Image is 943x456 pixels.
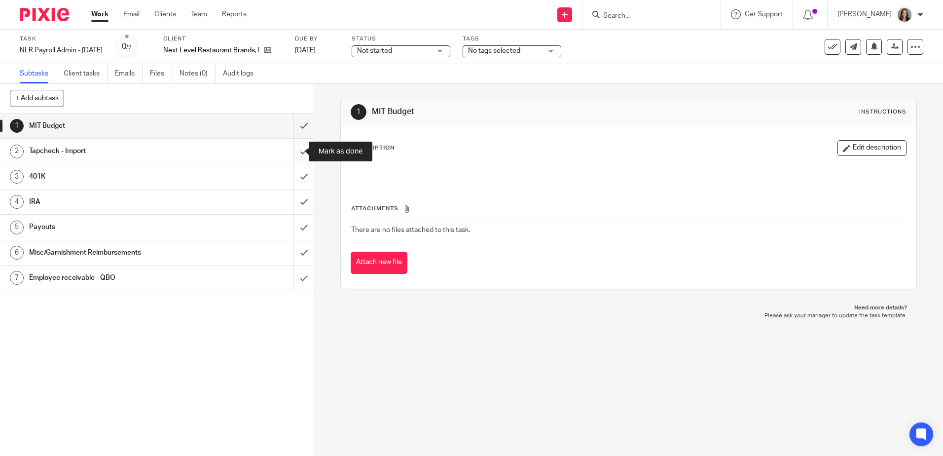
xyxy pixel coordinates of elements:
label: Client [163,35,283,43]
label: Due by [295,35,339,43]
h1: MIT Budget [372,107,650,117]
a: Emails [115,64,143,83]
h1: Payouts [29,220,199,234]
div: 6 [10,246,24,260]
a: Work [91,9,109,19]
h1: Tapcheck - Import [29,144,199,158]
a: Team [191,9,207,19]
button: + Add subtask [10,90,64,107]
p: Next Level Restaurant Brands, LLC [163,45,259,55]
div: 1 [10,119,24,133]
h1: Employee receivable - QBO [29,270,199,285]
button: Edit description [837,140,907,156]
img: Pixie [20,8,69,21]
img: headshot%20-%20work.jpg [897,7,912,23]
label: Task [20,35,103,43]
small: /7 [126,44,132,50]
span: Get Support [745,11,783,18]
p: [PERSON_NAME] [837,9,892,19]
a: Reports [222,9,247,19]
span: [DATE] [295,47,316,54]
span: No tags selected [468,47,520,54]
span: Attachments [351,206,399,211]
span: Not started [357,47,392,54]
div: 0 [122,41,132,52]
div: Instructions [859,108,907,116]
p: Please ask your manager to update the task template. [350,312,907,320]
div: 3 [10,170,24,184]
a: Client tasks [64,64,108,83]
a: Files [150,64,172,83]
p: Need more details? [350,304,907,312]
a: Audit logs [223,64,261,83]
h1: MIT Budget [29,118,199,133]
p: Description [351,144,395,152]
div: 2 [10,145,24,158]
label: Tags [463,35,561,43]
input: Search [602,12,691,21]
span: There are no files attached to this task. [351,227,470,233]
label: Status [352,35,450,43]
a: Notes (0) [180,64,216,83]
h1: IRA [29,194,199,209]
div: NLR Payroll Admin - Thursday [20,45,103,55]
div: 7 [10,271,24,285]
div: 5 [10,221,24,234]
a: Subtasks [20,64,56,83]
div: NLR Payroll Admin - [DATE] [20,45,103,55]
div: 1 [351,104,366,120]
h1: Misc/Garnishment Reimbursements [29,245,199,260]
a: Clients [154,9,176,19]
a: Email [123,9,140,19]
h1: 401K [29,169,199,184]
button: Attach new file [351,252,407,274]
div: 4 [10,195,24,209]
